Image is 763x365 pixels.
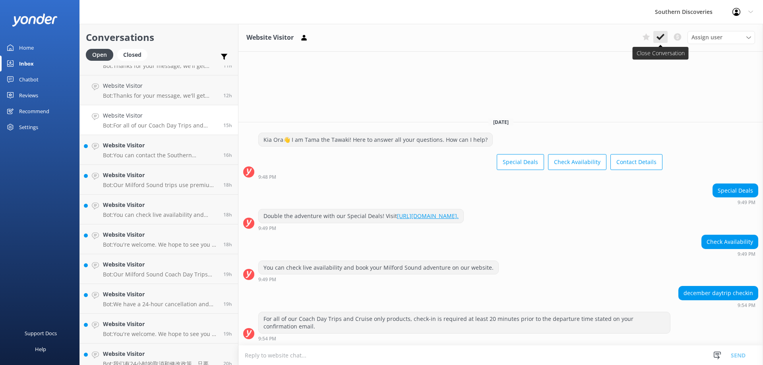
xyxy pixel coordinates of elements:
[103,111,217,120] h4: Website Visitor
[258,276,499,282] div: Sep 21 2025 09:49pm (UTC +12:00) Pacific/Auckland
[258,175,276,180] strong: 9:48 PM
[258,277,276,282] strong: 9:49 PM
[223,182,232,188] span: Sep 21 2025 07:06pm (UTC +12:00) Pacific/Auckland
[117,49,147,61] div: Closed
[103,62,217,70] p: Bot: Thanks for your message, we'll get back to you as soon as we can. You're also welcome to kee...
[258,336,670,341] div: Sep 21 2025 09:54pm (UTC +12:00) Pacific/Auckland
[117,50,151,59] a: Closed
[258,174,662,180] div: Sep 21 2025 09:48pm (UTC +12:00) Pacific/Auckland
[80,224,238,254] a: Website VisitorBot:You're welcome. We hope to see you at Southern Discoveries soon!18h
[19,56,34,71] div: Inbox
[223,301,232,307] span: Sep 21 2025 05:33pm (UTC +12:00) Pacific/Auckland
[397,212,459,220] a: [URL][DOMAIN_NAME].
[246,33,294,43] h3: Website Visitor
[488,119,513,126] span: [DATE]
[687,31,755,44] div: Assign User
[259,133,492,147] div: Kia Ora👋 I am Tama the Tawaki! Here to answer all your questions. How can I help?
[19,71,39,87] div: Chatbot
[35,341,46,357] div: Help
[223,92,232,99] span: Sep 22 2025 12:26am (UTC +12:00) Pacific/Auckland
[80,254,238,284] a: Website VisitorBot:Our Milford Sound Coach Day Trips include return transport to [GEOGRAPHIC_DATA...
[738,252,755,257] strong: 9:49 PM
[12,14,58,27] img: yonder-white-logo.png
[80,75,238,105] a: Website VisitorBot:Thanks for your message, we'll get back to you as soon as we can. You're also ...
[258,226,276,231] strong: 9:49 PM
[713,199,758,205] div: Sep 21 2025 09:49pm (UTC +12:00) Pacific/Auckland
[103,230,217,239] h4: Website Visitor
[258,225,464,231] div: Sep 21 2025 09:49pm (UTC +12:00) Pacific/Auckland
[103,141,217,150] h4: Website Visitor
[103,320,217,328] h4: Website Visitor
[610,154,662,170] button: Contact Details
[548,154,606,170] button: Check Availability
[713,184,758,197] div: Special Deals
[103,122,217,129] p: Bot: For all of our Coach Day Trips and Cruise only products, check-in is required at least 20 mi...
[259,312,670,333] div: For all of our Coach Day Trips and Cruise only products, check-in is required at least 20 minutes...
[86,50,117,59] a: Open
[691,33,722,42] span: Assign user
[223,271,232,278] span: Sep 21 2025 06:02pm (UTC +12:00) Pacific/Auckland
[19,40,34,56] div: Home
[679,286,758,300] div: december daytrip checkin
[103,260,217,269] h4: Website Visitor
[103,201,217,209] h4: Website Visitor
[103,211,217,218] p: Bot: You can check live availability and book your Milford Sound adventure on our website. If you...
[103,241,217,248] p: Bot: You're welcome. We hope to see you at Southern Discoveries soon!
[223,122,232,129] span: Sep 21 2025 09:54pm (UTC +12:00) Pacific/Auckland
[25,325,57,341] div: Support Docs
[258,336,276,341] strong: 9:54 PM
[103,92,217,99] p: Bot: Thanks for your message, we'll get back to you as soon as we can. You're also welcome to kee...
[80,165,238,195] a: Website VisitorBot:Our Milford Sound trips use premium glass-roof coaches, ensuring you won't mis...
[80,284,238,314] a: Website VisitorBot:We have a 24-hour cancellation and amendment policy. If you notify us more tha...
[223,152,232,158] span: Sep 21 2025 08:40pm (UTC +12:00) Pacific/Auckland
[702,235,758,249] div: Check Availability
[86,30,232,45] h2: Conversations
[103,301,217,308] p: Bot: We have a 24-hour cancellation and amendment policy. If you notify us more than 24 hours bef...
[223,330,232,337] span: Sep 21 2025 05:26pm (UTC +12:00) Pacific/Auckland
[259,209,463,223] div: Double the adventure with our Special Deals! Visit
[80,105,238,135] a: Website VisitorBot:For all of our Coach Day Trips and Cruise only products, check-in is required ...
[103,330,217,338] p: Bot: You're welcome. We hope to see you at Southern Discoveries soon!
[103,171,217,180] h4: Website Visitor
[223,241,232,248] span: Sep 21 2025 06:14pm (UTC +12:00) Pacific/Auckland
[103,152,217,159] p: Bot: You can contact the Southern Discoveries team by phone at [PHONE_NUMBER] within [GEOGRAPHIC_...
[738,303,755,308] strong: 9:54 PM
[738,200,755,205] strong: 9:49 PM
[678,302,758,308] div: Sep 21 2025 09:54pm (UTC +12:00) Pacific/Auckland
[19,119,38,135] div: Settings
[80,314,238,344] a: Website VisitorBot:You're welcome. We hope to see you at Southern Discoveries soon!19h
[80,195,238,224] a: Website VisitorBot:You can check live availability and book your Milford Sound adventure on our w...
[103,290,217,299] h4: Website Visitor
[223,62,232,69] span: Sep 22 2025 01:11am (UTC +12:00) Pacific/Auckland
[19,103,49,119] div: Recommend
[19,87,38,103] div: Reviews
[103,350,217,358] h4: Website Visitor
[80,135,238,165] a: Website VisitorBot:You can contact the Southern Discoveries team by phone at [PHONE_NUMBER] withi...
[701,251,758,257] div: Sep 21 2025 09:49pm (UTC +12:00) Pacific/Auckland
[103,182,217,189] p: Bot: Our Milford Sound trips use premium glass-roof coaches, ensuring you won't miss any stunning...
[223,211,232,218] span: Sep 21 2025 06:37pm (UTC +12:00) Pacific/Auckland
[103,81,217,90] h4: Website Visitor
[497,154,544,170] button: Special Deals
[259,261,498,274] div: You can check live availability and book your Milford Sound adventure on our website.
[86,49,113,61] div: Open
[103,271,217,278] p: Bot: Our Milford Sound Coach Day Trips include return transport to [GEOGRAPHIC_DATA] with selecte...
